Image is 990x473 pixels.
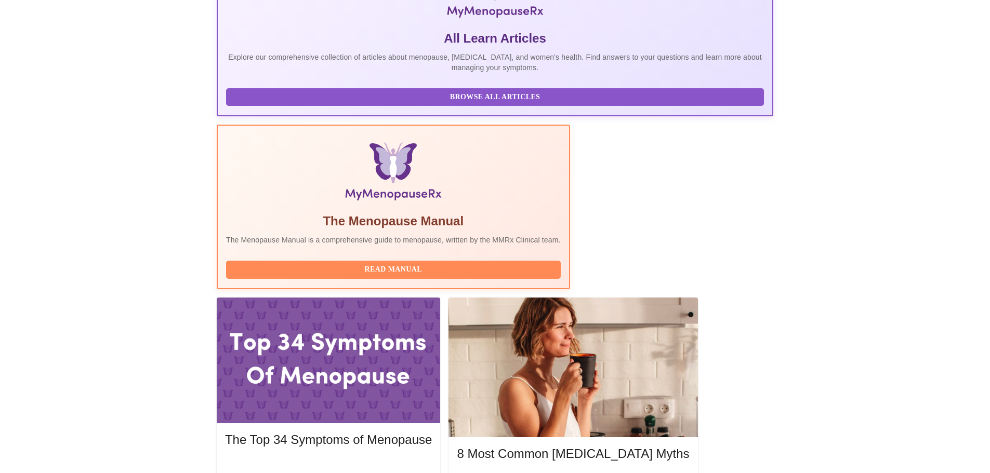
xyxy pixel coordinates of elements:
p: Explore our comprehensive collection of articles about menopause, [MEDICAL_DATA], and women's hea... [226,52,764,73]
a: Read More [225,461,434,470]
p: The Menopause Manual is a comprehensive guide to menopause, written by the MMRx Clinical team. [226,235,561,245]
a: Browse All Articles [226,92,767,101]
h5: The Menopause Manual [226,213,561,229]
h5: All Learn Articles [226,30,764,47]
span: Read Manual [236,263,550,276]
button: Browse All Articles [226,88,764,106]
img: Menopause Manual [279,142,507,205]
h5: The Top 34 Symptoms of Menopause [225,431,432,448]
a: Read Manual [226,264,563,273]
span: Browse All Articles [236,91,754,104]
span: Read More [235,460,421,473]
button: Read Manual [226,261,561,279]
h5: 8 Most Common [MEDICAL_DATA] Myths [457,445,689,462]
